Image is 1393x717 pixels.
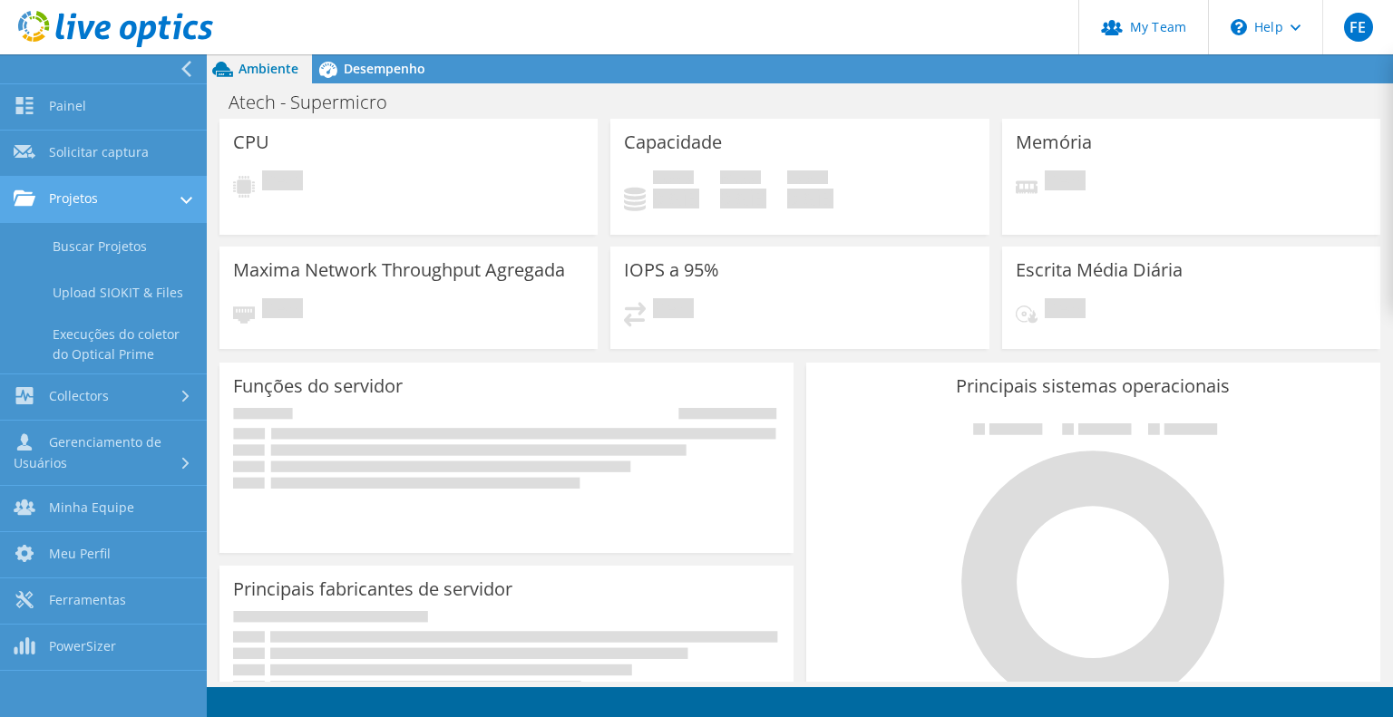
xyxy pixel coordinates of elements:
span: Pendente [1045,298,1086,323]
h1: Atech - Supermicro [220,92,415,112]
span: Pendente [653,298,694,323]
span: FE [1344,13,1373,42]
h3: IOPS a 95% [624,260,719,280]
span: Pendente [1045,170,1086,195]
span: Total [787,170,828,189]
h3: Escrita Média Diária [1016,260,1183,280]
h3: CPU [233,132,269,152]
h3: Principais sistemas operacionais [820,376,1367,396]
span: Disponível [720,170,761,189]
h4: 0 GiB [720,189,766,208]
span: Pendente [262,170,303,195]
h3: Maxima Network Throughput Agregada [233,260,565,280]
span: Usado [653,170,694,189]
h3: Memória [1016,132,1092,152]
svg: \n [1231,19,1247,35]
h3: Capacidade [624,132,722,152]
h4: 0 GiB [653,189,699,208]
h3: Funções do servidor [233,376,403,396]
span: Desempenho [344,60,425,77]
span: Pendente [262,298,303,323]
h3: Principais fabricantes de servidor [233,579,512,599]
h4: 0 GiB [787,189,833,208]
span: Ambiente [239,60,298,77]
